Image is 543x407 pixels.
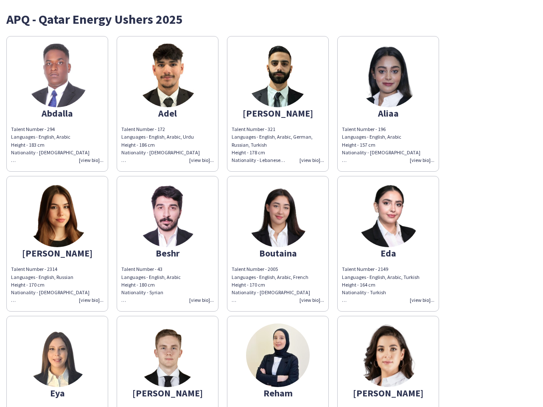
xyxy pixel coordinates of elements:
div: Abdalla [11,109,104,117]
div: Boutaina [232,249,324,257]
img: thumb-e1438d06-3729-40c7-a654-10c929cb22c5.png [356,184,420,247]
div: [PERSON_NAME] [342,389,434,397]
div: Adel [121,109,214,117]
img: thumb-20999c56-5060-4333-9661-14787d279a62.png [25,323,89,387]
img: thumb-b083d176-5831-489b-b25d-683b51895855.png [25,184,89,247]
img: thumb-e4113425-5afa-4119-9bfc-ab93567e8ec3.png [246,184,310,247]
span: Height - 164 cm [342,282,375,288]
div: APQ - Qatar Energy Ushers 2025 [6,13,537,25]
img: thumb-68b58ad91a3d3.jpeg [246,323,310,387]
img: thumb-496e2a89-a99d-47c4-93e3-aa2961131a26.png [246,44,310,107]
img: thumb-ec3047b5-4fb5-48fc-a1c0-6fc59cbcdf6c.png [136,323,199,387]
span: Talent Number - 43 Languages - English, Arabic Height - 180 cm Nationality - Syrian [121,266,181,303]
span: Talent Number - 294 [11,126,55,132]
div: Talent Number - 2005 [232,265,324,273]
img: thumb-e61f9c85-7fd5-47f9-b524-67d8794aca7f.png [25,44,89,107]
img: thumb-4597d15d-2efd-424b-afc5-2d5196827ed2.png [356,323,420,387]
div: Talent Number - 2149 [342,265,434,273]
div: [PERSON_NAME] [11,249,104,257]
div: Beshr [121,249,214,257]
div: Aliaa [342,109,434,117]
span: Languages - English, Arabic [11,134,70,140]
span: Nationality - Turkish [342,289,386,295]
span: Languages - English, Arabic, Turkish [342,274,420,280]
img: thumb-6665b35a09934.jpeg [136,44,199,107]
span: Talent Number - 172 [121,126,165,132]
div: Eda [342,249,434,257]
div: [PERSON_NAME] [232,109,324,117]
div: [PERSON_NAME] [121,389,214,397]
div: Reham [232,389,324,397]
span: Nationality - [DEMOGRAPHIC_DATA] [11,149,90,156]
img: thumb-0d4337e6-1892-4017-a1cd-84c876770e08.png [356,44,420,107]
span: Languages - English, Arabic, French Height - 170 cm Nationality - [DEMOGRAPHIC_DATA] [232,274,310,304]
span: Languages - English, Arabic, Urdu Height - 186 cm [121,134,194,148]
span: Talent Number - 2314 [11,266,57,272]
img: thumb-76f2cc35-27c9-4841-ba5a-f65f1dcadd36.png [136,184,199,247]
span: Nationality - [DEMOGRAPHIC_DATA] [121,149,200,156]
span: Talent Number - 321 Languages - English, Arabic, German, Russian, Turkish Height - 178 cm Nationa... [232,126,313,163]
span: Talent Number - 196 Languages - English, Arabic Height - 157 cm Nationality - [DEMOGRAPHIC_DATA] [342,126,420,163]
span: Languages - English, Russian Height - 170 cm Nationality - [DEMOGRAPHIC_DATA] [11,274,90,304]
span: Height - 183 cm [11,142,45,148]
div: Eya [11,389,104,397]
